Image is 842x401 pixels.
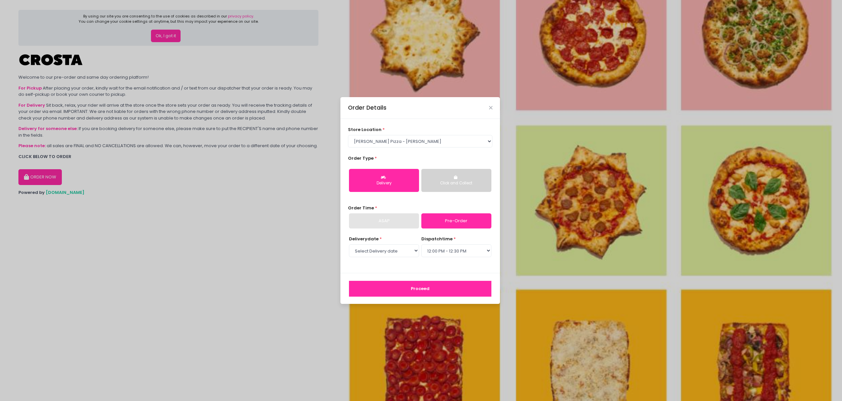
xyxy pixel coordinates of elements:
[348,205,374,211] span: Order Time
[349,169,419,192] button: Delivery
[421,169,491,192] button: Click and Collect
[426,180,487,186] div: Click and Collect
[354,180,414,186] div: Delivery
[348,103,386,112] div: Order Details
[421,213,491,228] a: Pre-Order
[349,281,491,297] button: Proceed
[348,155,374,161] span: Order Type
[421,236,453,242] span: dispatch time
[348,126,382,133] span: store location
[349,236,379,242] span: Delivery date
[489,106,492,109] button: Close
